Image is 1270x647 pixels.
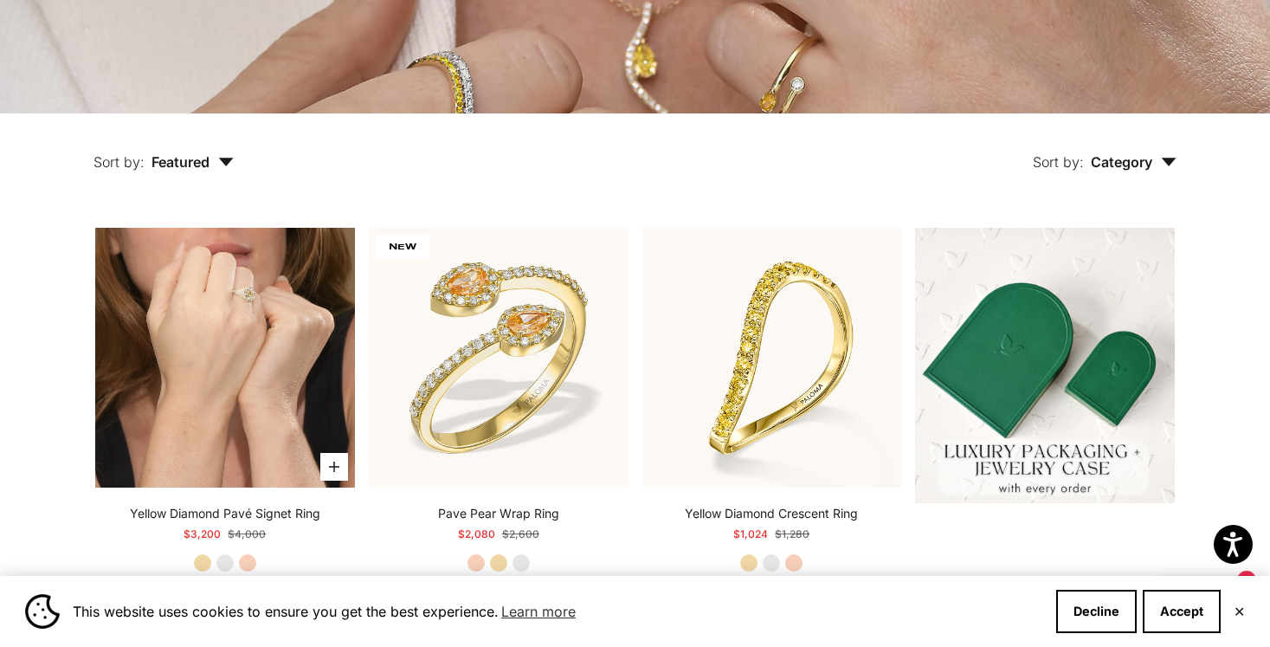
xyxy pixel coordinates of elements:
span: Sort by: [93,153,145,171]
sale-price: $2,080 [458,526,495,543]
span: Category [1091,153,1177,171]
span: This website uses cookies to ensure you get the best experience. [73,598,1042,624]
sale-price: $3,200 [184,526,221,543]
compare-at-price: $2,600 [502,526,539,543]
compare-at-price: $4,000 [228,526,266,543]
sale-price: $1,024 [733,526,768,543]
span: NEW [376,235,429,259]
button: Decline [1056,590,1137,633]
a: #YellowGold #WhiteGold #RoseGold [95,228,355,488]
a: Learn more [499,598,578,624]
span: Sort by: [1033,153,1084,171]
img: Cookie banner [25,594,60,629]
button: Sort by: Featured [54,113,274,186]
a: Yellow Diamond Crescent Ring [685,505,858,522]
img: #YellowGold [642,228,902,488]
a: Yellow Diamond Pavé Signet Ring [130,505,320,522]
a: Pave Pear Wrap Ring [438,505,559,522]
button: Close [1234,606,1245,617]
img: #YellowGold [369,228,629,488]
button: Sort by: Category [993,113,1216,186]
span: Featured [151,153,234,171]
img: 1_efe35f54-c1b6-4cae-852f-b2bb124dc37f.png [915,228,1175,504]
button: Accept [1143,590,1221,633]
compare-at-price: $1,280 [775,526,809,543]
